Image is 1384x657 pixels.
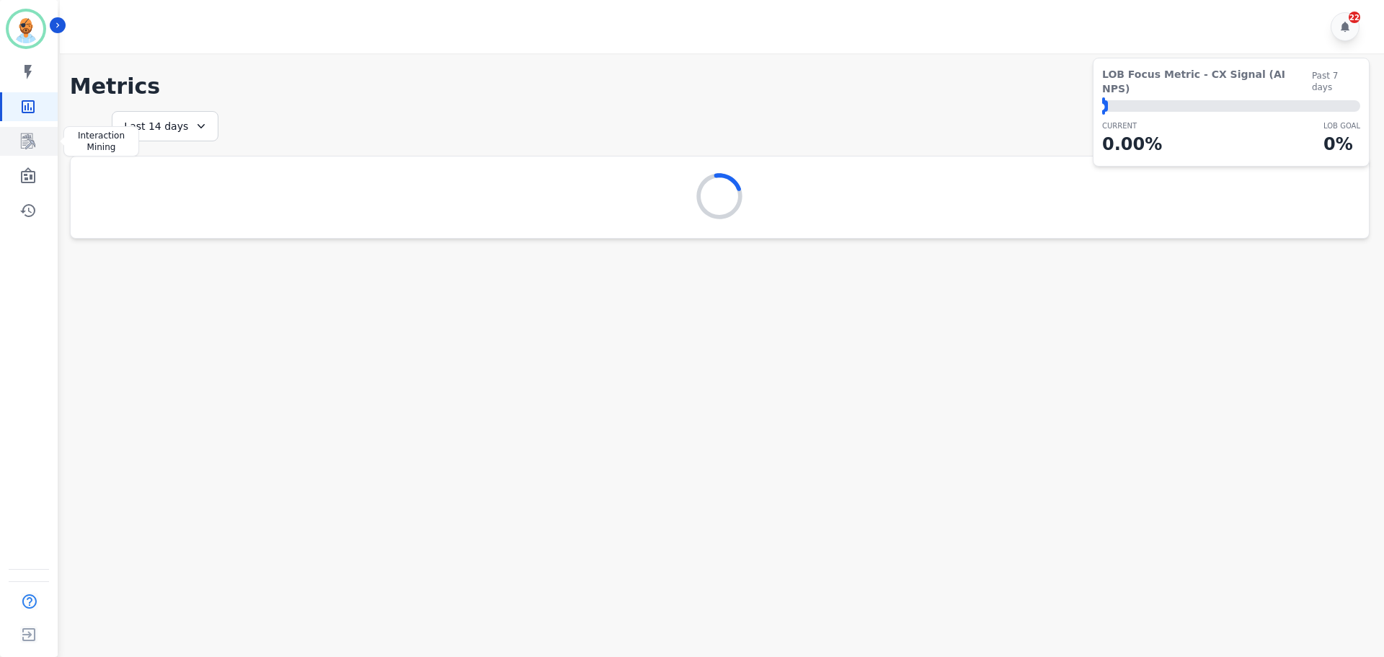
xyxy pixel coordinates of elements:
span: LOB Focus Metric - CX Signal (AI NPS) [1102,67,1312,96]
p: LOB Goal [1323,120,1360,131]
p: 0 % [1323,131,1360,157]
p: 0.00 % [1102,131,1162,157]
span: Past 7 days [1312,70,1360,93]
div: ⬤ [1102,100,1108,112]
p: CURRENT [1102,120,1162,131]
img: Bordered avatar [9,12,43,46]
div: 22 [1349,12,1360,23]
h1: Metrics [70,74,1370,100]
div: Last 14 days [112,111,218,141]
